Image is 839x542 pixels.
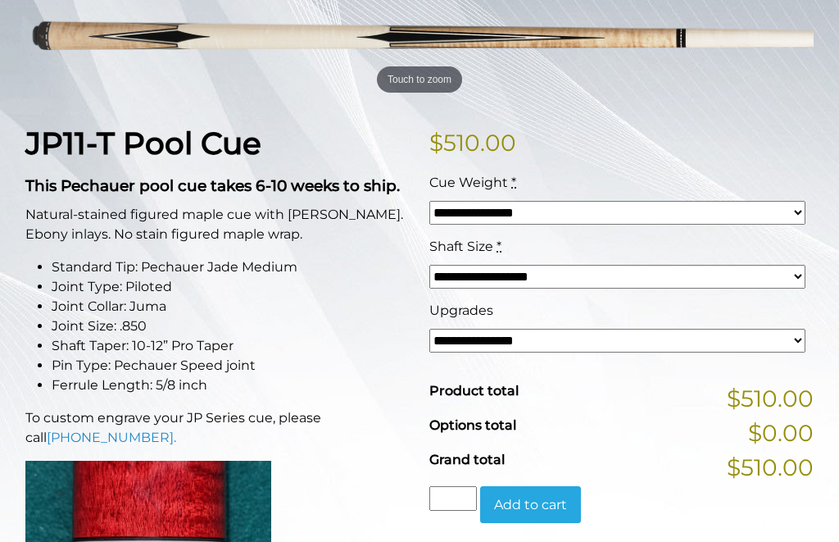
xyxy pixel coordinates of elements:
span: Upgrades [429,303,493,318]
li: Ferrule Length: 5/8 inch [52,376,410,395]
li: Joint Size: .850 [52,317,410,336]
li: Joint Collar: Juma [52,297,410,317]
span: $510.00 [727,381,814,416]
strong: JP11-T Pool Cue [25,125,261,162]
li: Standard Tip: Pechauer Jade Medium [52,257,410,277]
span: $510.00 [727,450,814,485]
span: Options total [429,417,516,433]
strong: This Pechauer pool cue takes 6-10 weeks to ship. [25,176,400,195]
button: Add to cart [480,486,581,524]
input: Product quantity [429,486,477,511]
abbr: required [511,175,516,190]
span: Grand total [429,452,505,467]
span: $ [429,129,443,157]
p: To custom engrave your JP Series cue, please call [25,408,410,448]
li: Shaft Taper: 10-12” Pro Taper [52,336,410,356]
li: Joint Type: Piloted [52,277,410,297]
span: $0.00 [748,416,814,450]
li: Pin Type: Pechauer Speed joint [52,356,410,376]
span: Product total [429,383,519,399]
span: Shaft Size [429,239,493,254]
abbr: required [497,239,501,254]
p: Natural-stained figured maple cue with [PERSON_NAME]. Ebony inlays. No stain figured maple wrap. [25,205,410,244]
span: Cue Weight [429,175,508,190]
bdi: 510.00 [429,129,516,157]
a: [PHONE_NUMBER]. [47,430,176,445]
